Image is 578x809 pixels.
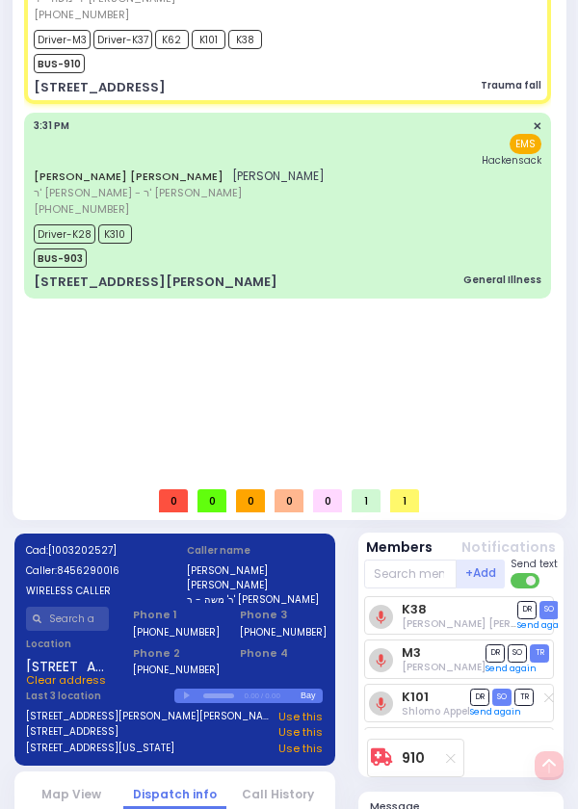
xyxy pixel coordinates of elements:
span: BUS-903 [34,248,87,268]
a: 910 [402,751,425,766]
span: Shlomo Appel [402,704,470,718]
label: Caller name [187,543,324,558]
span: [1003202527] [48,543,117,558]
button: +Add [457,560,505,588]
a: Call History [242,786,314,802]
div: Bay [301,689,323,703]
span: [PERSON_NAME] [232,168,325,184]
label: [PHONE_NUMBER] [240,625,327,639]
span: Phone 2 [133,645,216,662]
span: 0 [236,489,265,513]
span: 0 [275,489,303,513]
span: Driver-M3 [34,30,91,49]
span: ר' [PERSON_NAME] - ר' [PERSON_NAME] [34,185,325,201]
span: Driver-K37 [93,30,152,49]
button: Notifications [461,537,556,558]
a: [STREET_ADDRESS][US_STATE] [26,741,174,757]
div: Trauma fall [481,78,541,92]
span: 8456290016 [57,563,119,578]
a: Use this [278,724,323,741]
label: Cad: [26,543,163,558]
label: [PERSON_NAME] [187,578,324,592]
a: [STREET_ADDRESS] [26,724,118,741]
a: M3 [402,645,421,660]
label: Location [26,637,109,651]
label: Caller: [26,563,163,578]
span: BUS-910 [34,54,85,73]
span: 0 [313,489,342,513]
span: DR [470,689,489,707]
a: [STREET_ADDRESS][PERSON_NAME][PERSON_NAME] [26,709,273,725]
label: Last 3 location [26,689,174,703]
span: K310 [98,224,132,244]
span: DR [486,644,505,663]
span: TR [530,644,549,663]
span: Phone 1 [133,607,216,623]
span: Chananya Indig [402,660,486,674]
span: Hackensack [482,153,541,168]
a: Send again [517,619,568,631]
span: ✕ [533,118,541,135]
a: Map View [41,786,101,802]
span: 0 [197,489,226,513]
span: Send text [511,557,558,571]
label: [PHONE_NUMBER] [133,663,220,677]
label: [PHONE_NUMBER] [133,625,220,639]
span: 1 [352,489,381,513]
a: Dispatch info [133,786,217,802]
a: [PERSON_NAME] [PERSON_NAME] [34,169,223,184]
label: [PERSON_NAME] [187,563,324,578]
div: General Illness [463,273,541,287]
span: SO [539,601,559,619]
a: K38 [402,602,427,616]
div: [STREET_ADDRESS][PERSON_NAME] [34,273,277,292]
a: Send again [470,706,521,718]
span: DR [517,601,537,619]
a: Use this [278,709,323,725]
span: Driver-K28 [34,224,95,244]
label: Turn off text [511,571,541,590]
span: [PHONE_NUMBER] [34,7,129,22]
span: 0 [159,489,188,513]
span: Phone 4 [240,645,323,662]
span: Clear address [26,672,106,688]
span: TR [514,689,534,707]
label: ר' משה - ר' [PERSON_NAME] [187,592,324,607]
span: 1 [390,489,419,513]
span: K62 [155,30,189,49]
span: EMS [510,134,541,154]
input: Search member [364,560,457,588]
input: Search a contact [26,607,109,631]
a: Send again [486,663,537,674]
a: Use this [278,741,323,757]
span: SO [508,644,527,663]
a: K101 [402,690,429,704]
label: WIRELESS CALLER [26,584,163,598]
span: [STREET_ADDRESS] [26,657,109,672]
span: Phone 3 [240,607,323,623]
span: K101 [192,30,225,49]
span: Avrohom Mier Muller [402,616,572,631]
span: 3:31 PM [34,118,69,133]
span: K38 [228,30,262,49]
button: Members [366,537,433,558]
span: [PHONE_NUMBER] [34,201,129,217]
div: [STREET_ADDRESS] [34,78,166,97]
span: SO [492,689,512,707]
